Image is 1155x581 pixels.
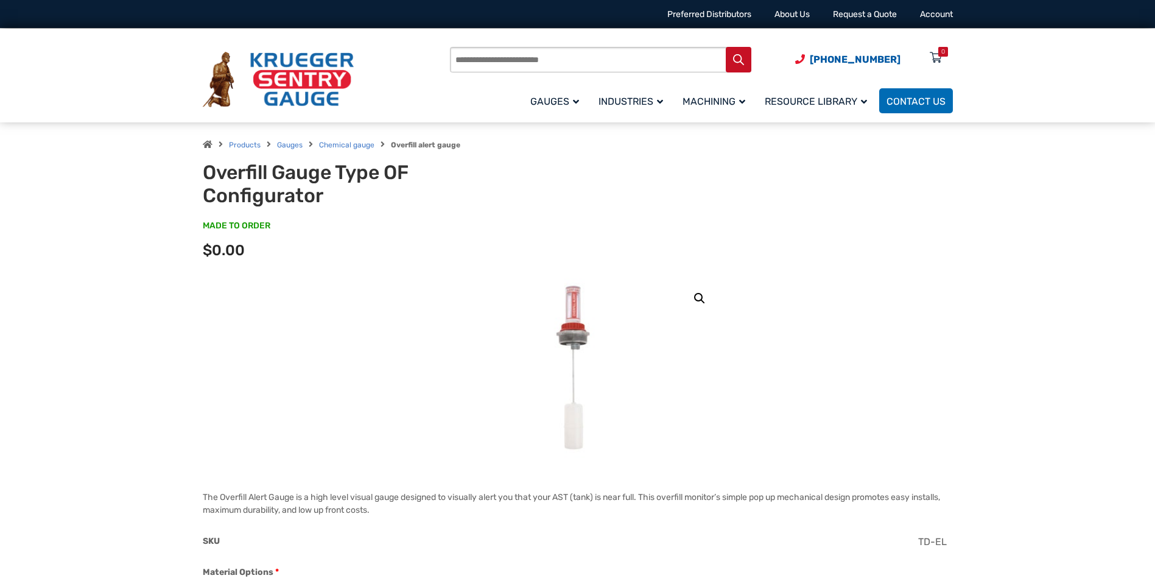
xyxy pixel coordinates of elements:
[203,491,953,516] p: The Overfill Alert Gauge is a high level visual gauge designed to visually alert you that your AS...
[277,141,303,149] a: Gauges
[523,86,591,115] a: Gauges
[229,141,261,149] a: Products
[530,96,579,107] span: Gauges
[667,9,751,19] a: Preferred Distributors
[918,536,947,548] span: TD-EL
[920,9,953,19] a: Account
[810,54,900,65] span: [PHONE_NUMBER]
[203,52,354,108] img: Krueger Sentry Gauge
[535,278,620,460] img: Overfill Gauge Type OF Configurator
[833,9,897,19] a: Request a Quote
[941,47,945,57] div: 0
[591,86,675,115] a: Industries
[391,141,460,149] strong: Overfill alert gauge
[879,88,953,113] a: Contact Us
[203,567,273,577] span: Material Options
[203,242,245,259] span: $0.00
[675,86,757,115] a: Machining
[319,141,374,149] a: Chemical gauge
[757,86,879,115] a: Resource Library
[203,220,270,232] span: MADE TO ORDER
[599,96,663,107] span: Industries
[689,287,711,309] a: View full-screen image gallery
[203,161,503,208] h1: Overfill Gauge Type OF Configurator
[765,96,867,107] span: Resource Library
[275,566,279,579] abbr: required
[683,96,745,107] span: Machining
[774,9,810,19] a: About Us
[795,52,900,67] a: Phone Number (920) 434-8860
[203,536,220,546] span: SKU
[886,96,946,107] span: Contact Us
